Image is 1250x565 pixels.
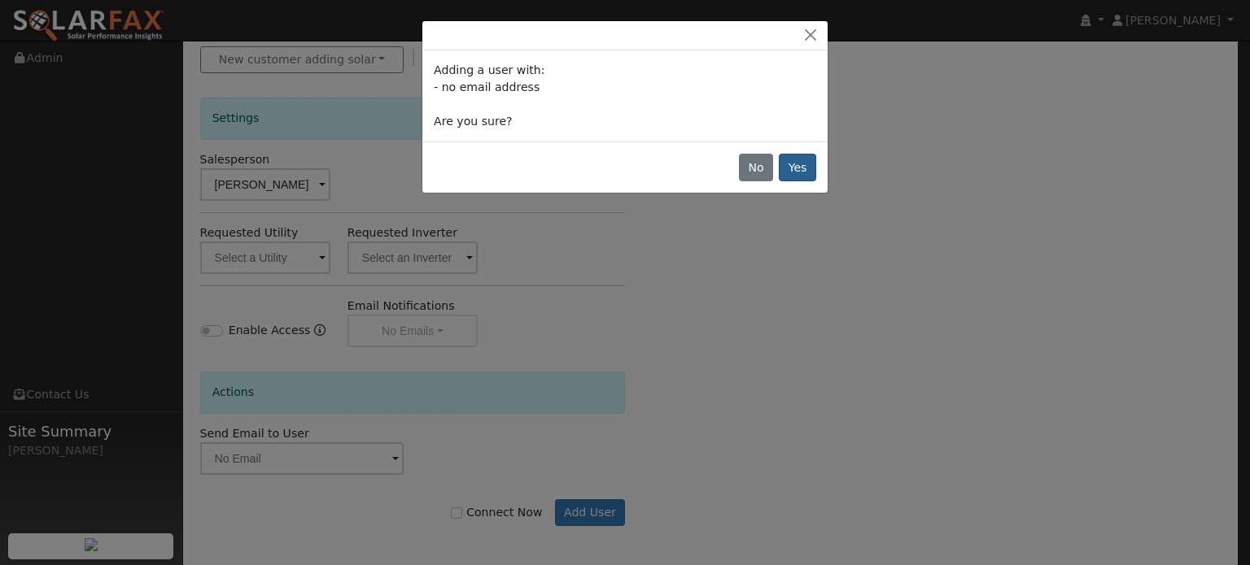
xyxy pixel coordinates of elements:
button: Close [799,27,822,44]
button: Yes [779,154,816,181]
span: - no email address [434,80,540,93]
span: Adding a user with: [434,63,544,76]
button: No [739,154,773,181]
span: Are you sure? [434,115,512,128]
